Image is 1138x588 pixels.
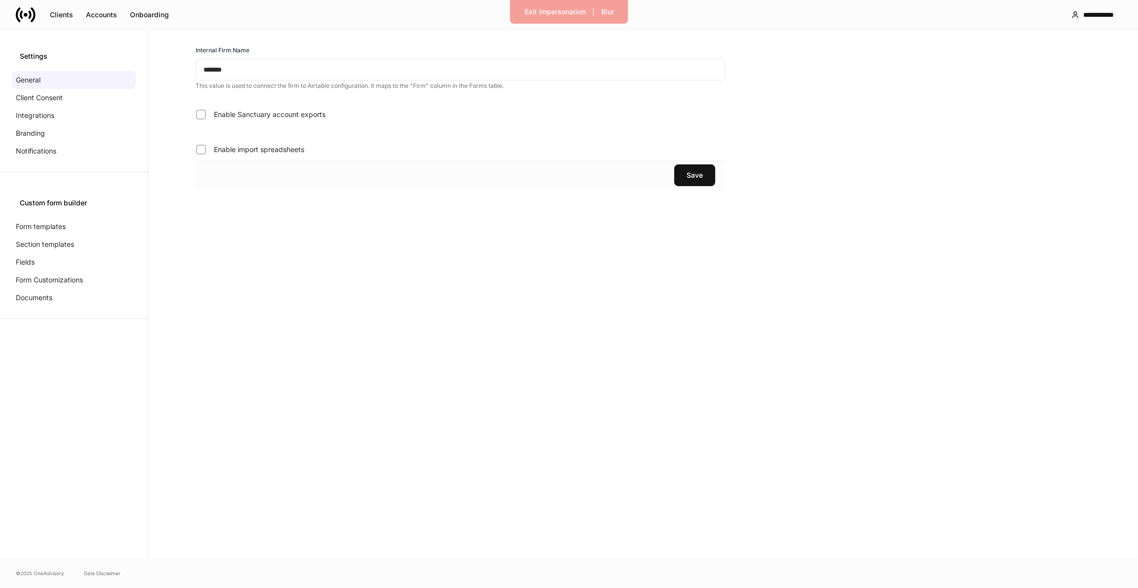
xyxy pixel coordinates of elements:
div: Custom form builder [20,198,128,208]
div: Exit Impersonation [525,8,586,15]
button: Accounts [80,7,123,23]
a: Documents [12,289,136,307]
div: Clients [50,11,73,18]
a: Section templates [12,235,136,253]
a: Form templates [12,218,136,235]
a: Integrations [12,107,136,124]
div: Settings [20,51,128,61]
a: Fields [12,253,136,271]
p: General [16,75,41,85]
p: Branding [16,128,45,138]
div: Save [687,172,703,179]
a: Form Customizations [12,271,136,289]
div: Blur [601,8,614,15]
span: Enable import spreadsheets [214,145,304,155]
p: Documents [16,293,52,303]
a: Client Consent [12,89,136,107]
p: Client Consent [16,93,63,103]
span: © 2025 OneAdvisory [16,569,64,577]
p: Fields [16,257,35,267]
p: Integrations [16,111,54,120]
button: Clients [43,7,80,23]
button: Blur [595,4,620,20]
a: Data Disclaimer [84,569,121,577]
a: General [12,71,136,89]
button: Save [674,164,715,186]
button: Onboarding [123,7,175,23]
span: Enable Sanctuary account exports [214,110,325,119]
p: Form Customizations [16,275,83,285]
p: Notifications [16,146,56,156]
a: Branding [12,124,136,142]
p: Section templates [16,239,74,249]
p: Form templates [16,222,66,232]
button: Exit Impersonation [518,4,592,20]
p: This value is used to connect the firm to Airtable configuration. It maps to the "Firm" column in... [196,82,725,90]
div: Accounts [86,11,117,18]
a: Notifications [12,142,136,160]
h6: Internal Firm Name [196,45,249,55]
div: Onboarding [130,11,169,18]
